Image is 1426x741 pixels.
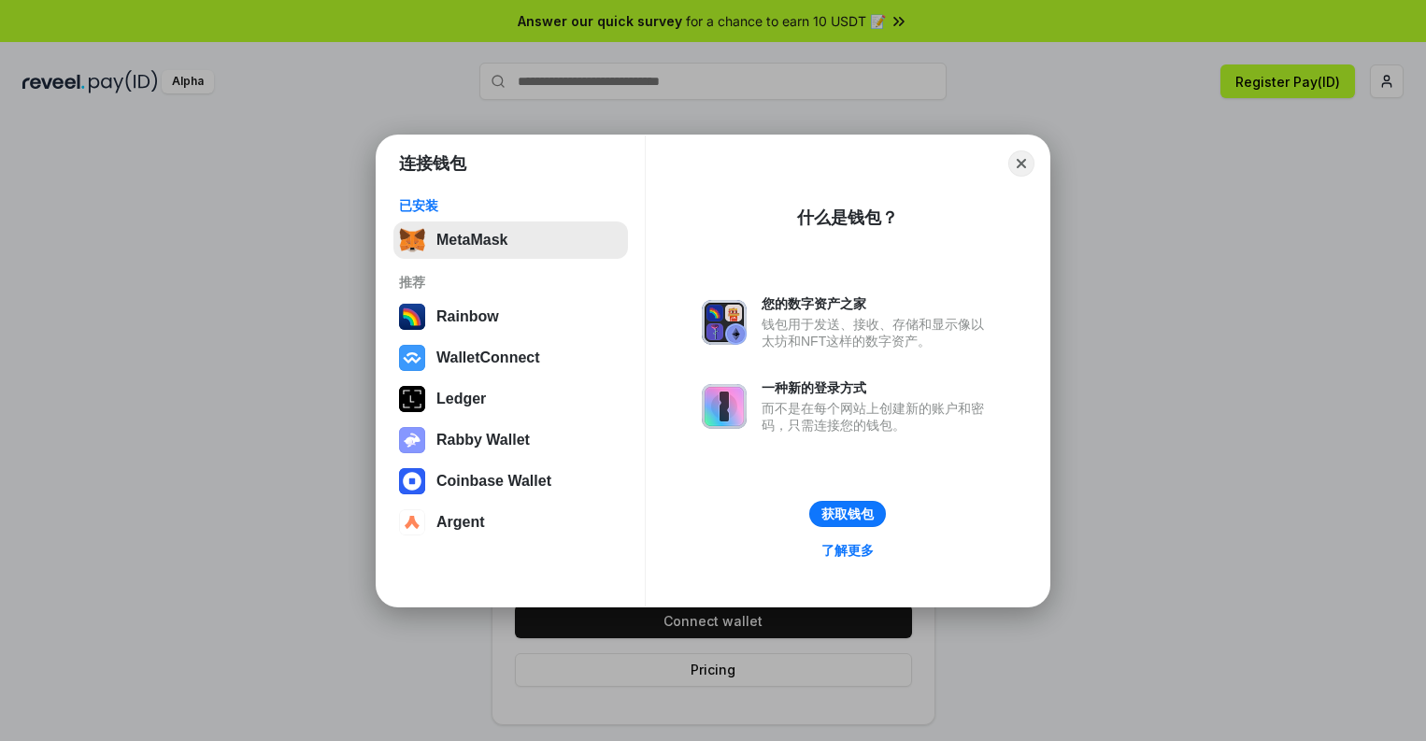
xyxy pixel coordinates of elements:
div: 您的数字资产之家 [762,295,993,312]
button: Ledger [393,380,628,418]
button: MetaMask [393,221,628,259]
div: 推荐 [399,274,622,291]
button: Coinbase Wallet [393,463,628,500]
div: Coinbase Wallet [436,473,551,490]
button: Rabby Wallet [393,421,628,459]
button: Argent [393,504,628,541]
img: svg+xml,%3Csvg%20xmlns%3D%22http%3A%2F%2Fwww.w3.org%2F2000%2Fsvg%22%20fill%3D%22none%22%20viewBox... [702,300,747,345]
img: svg+xml,%3Csvg%20width%3D%2228%22%20height%3D%2228%22%20viewBox%3D%220%200%2028%2028%22%20fill%3D... [399,509,425,535]
h1: 连接钱包 [399,152,466,175]
img: svg+xml,%3Csvg%20width%3D%2228%22%20height%3D%2228%22%20viewBox%3D%220%200%2028%2028%22%20fill%3D... [399,345,425,371]
div: Rabby Wallet [436,432,530,449]
div: Argent [436,514,485,531]
div: Rainbow [436,308,499,325]
a: 了解更多 [810,538,885,563]
div: 获取钱包 [821,506,874,522]
div: MetaMask [436,232,507,249]
div: Ledger [436,391,486,407]
button: Close [1008,150,1034,177]
div: WalletConnect [436,349,540,366]
div: 而不是在每个网站上创建新的账户和密码，只需连接您的钱包。 [762,400,993,434]
button: WalletConnect [393,339,628,377]
div: 了解更多 [821,542,874,559]
img: svg+xml,%3Csvg%20xmlns%3D%22http%3A%2F%2Fwww.w3.org%2F2000%2Fsvg%22%20fill%3D%22none%22%20viewBox... [399,427,425,453]
img: svg+xml,%3Csvg%20width%3D%22120%22%20height%3D%22120%22%20viewBox%3D%220%200%20120%20120%22%20fil... [399,304,425,330]
img: svg+xml,%3Csvg%20width%3D%2228%22%20height%3D%2228%22%20viewBox%3D%220%200%2028%2028%22%20fill%3D... [399,468,425,494]
div: 钱包用于发送、接收、存储和显示像以太坊和NFT这样的数字资产。 [762,316,993,349]
div: 一种新的登录方式 [762,379,993,396]
img: svg+xml,%3Csvg%20xmlns%3D%22http%3A%2F%2Fwww.w3.org%2F2000%2Fsvg%22%20fill%3D%22none%22%20viewBox... [702,384,747,429]
button: Rainbow [393,298,628,335]
div: 什么是钱包？ [797,207,898,229]
img: svg+xml,%3Csvg%20xmlns%3D%22http%3A%2F%2Fwww.w3.org%2F2000%2Fsvg%22%20width%3D%2228%22%20height%3... [399,386,425,412]
div: 已安装 [399,197,622,214]
button: 获取钱包 [809,501,886,527]
img: svg+xml,%3Csvg%20fill%3D%22none%22%20height%3D%2233%22%20viewBox%3D%220%200%2035%2033%22%20width%... [399,227,425,253]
